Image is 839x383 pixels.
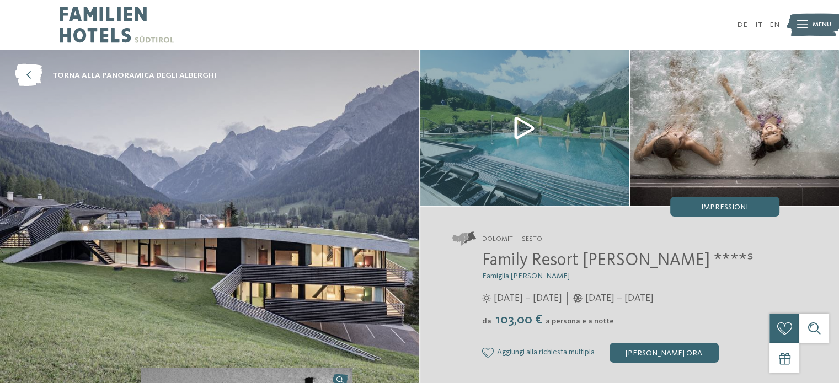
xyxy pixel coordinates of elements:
[420,50,629,206] img: Il nostro family hotel a Sesto, il vostro rifugio sulle Dolomiti.
[610,343,719,363] div: [PERSON_NAME] ora
[755,21,762,29] a: IT
[769,21,779,29] a: EN
[701,203,748,211] span: Impressioni
[482,272,570,280] span: Famiglia [PERSON_NAME]
[546,317,614,325] span: a persona e a notte
[630,50,839,206] img: Il nostro family hotel a Sesto, il vostro rifugio sulle Dolomiti.
[52,70,216,81] span: torna alla panoramica degli alberghi
[737,21,747,29] a: DE
[482,234,542,244] span: Dolomiti – Sesto
[15,64,216,87] a: torna alla panoramica degli alberghi
[585,292,654,305] span: [DATE] – [DATE]
[497,348,595,357] span: Aggiungi alla richiesta multipla
[493,314,544,327] span: 103,00 €
[482,294,491,303] i: Orari d'apertura estate
[573,294,583,303] i: Orari d'apertura inverno
[482,252,754,269] span: Family Resort [PERSON_NAME] ****ˢ
[813,20,831,30] span: Menu
[494,292,562,305] span: [DATE] – [DATE]
[482,317,491,325] span: da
